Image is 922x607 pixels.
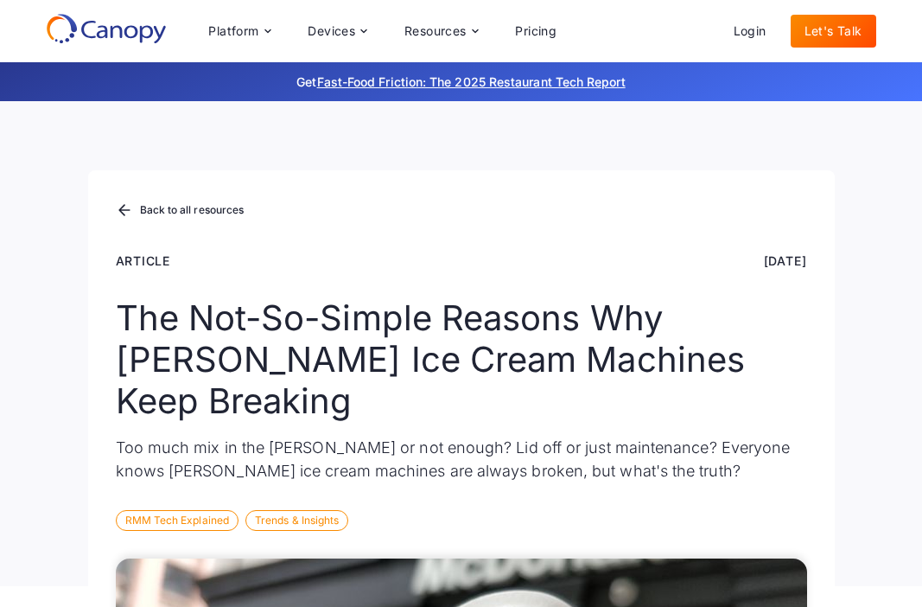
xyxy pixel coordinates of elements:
a: Pricing [501,15,570,48]
div: Devices [294,14,380,48]
div: Platform [194,14,283,48]
div: Back to all resources [140,205,245,215]
a: Back to all resources [116,200,245,222]
p: Too much mix in the [PERSON_NAME] or not enough? Lid off or just maintenance? Everyone knows [PER... [116,436,807,482]
a: Login [720,15,780,48]
div: Resources [404,25,467,37]
div: Devices [308,25,355,37]
a: Fast-Food Friction: The 2025 Restaurant Tech Report [317,74,626,89]
div: Resources [391,14,491,48]
div: RMM Tech Explained [116,510,238,531]
div: Trends & Insights [245,510,348,531]
p: Get [38,73,885,91]
div: [DATE] [764,252,807,270]
div: Article [116,252,171,270]
a: Let's Talk [791,15,876,48]
div: Platform [208,25,258,37]
h1: The Not-So-Simple Reasons Why [PERSON_NAME] Ice Cream Machines Keep Breaking [116,297,807,422]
